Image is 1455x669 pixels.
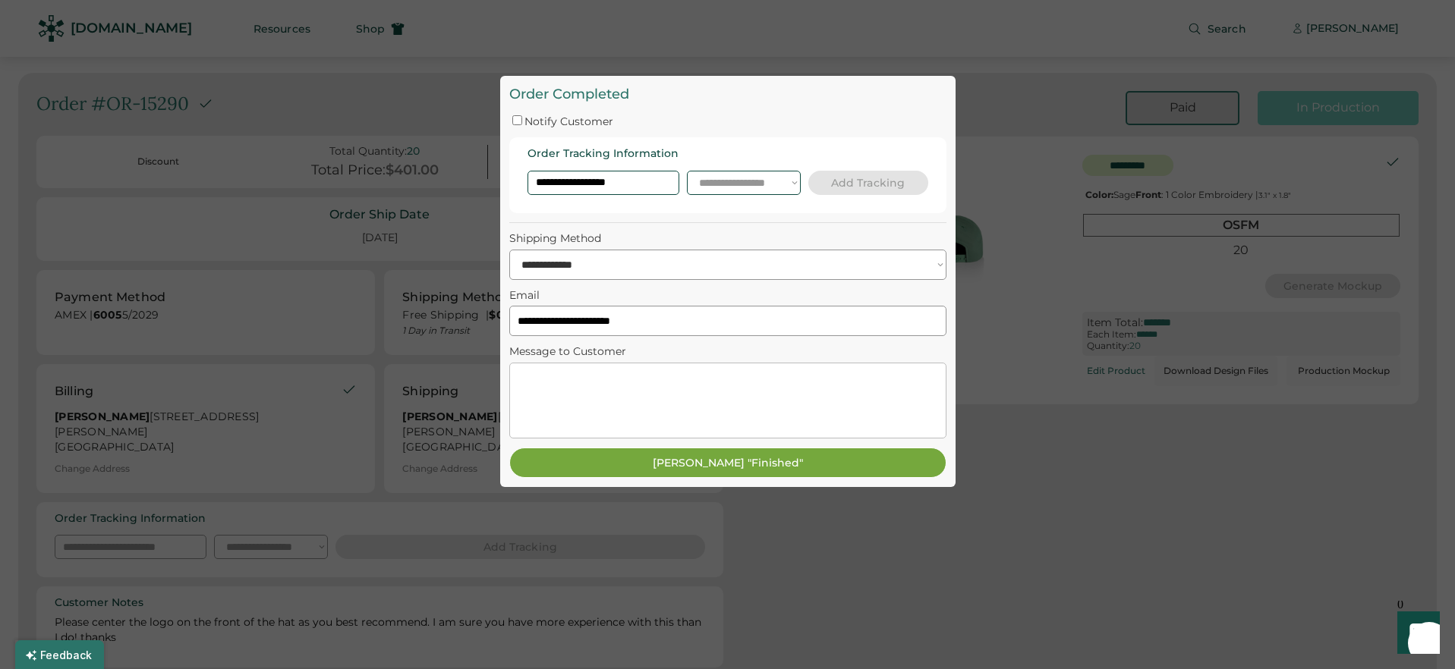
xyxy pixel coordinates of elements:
div: Order Completed [509,85,946,104]
label: Notify Customer [524,115,613,128]
div: Shipping Method [509,232,946,245]
div: Email [509,289,946,302]
div: Message to Customer [509,345,946,358]
button: Add Tracking [808,171,928,195]
div: Order Tracking Information [528,146,679,162]
button: [PERSON_NAME] "Finished" [509,448,946,478]
iframe: Front Chat [1383,601,1448,666]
